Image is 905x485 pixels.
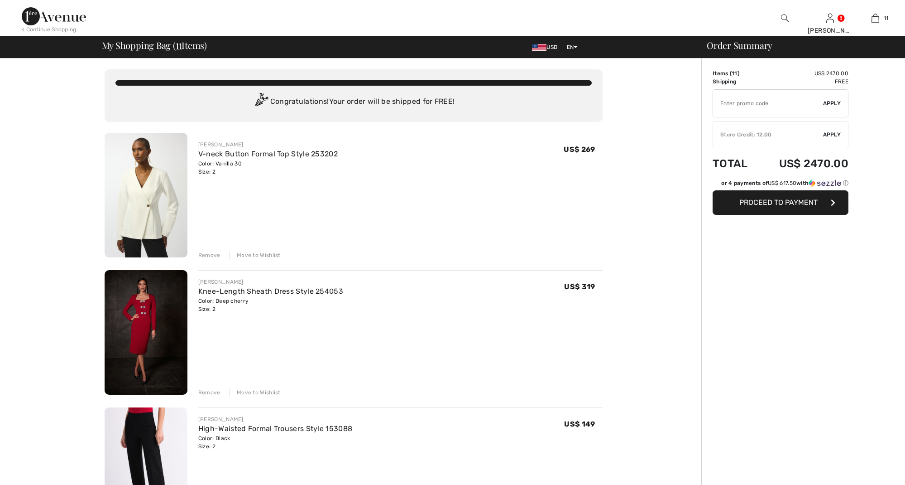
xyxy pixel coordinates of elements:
span: Apply [823,99,841,107]
div: Color: Vanilla 30 Size: 2 [198,160,338,176]
span: 11 [732,70,737,77]
span: US$ 319 [564,282,595,291]
div: [PERSON_NAME] [198,278,343,286]
a: Knee-Length Sheath Dress Style 254053 [198,287,343,296]
img: My Bag [871,13,879,24]
td: Items ( ) [713,69,758,78]
td: US$ 2470.00 [758,69,848,78]
span: EN [567,44,578,50]
td: Shipping [713,78,758,86]
a: V-neck Button Formal Top Style 253202 [198,150,338,158]
div: < Continue Shopping [22,25,77,34]
div: Color: Deep cherry Size: 2 [198,297,343,313]
span: 11 [884,14,889,22]
div: [PERSON_NAME] [808,26,852,35]
div: or 4 payments of with [721,179,848,187]
img: 1ère Avenue [22,7,86,25]
img: Sezzle [809,179,841,187]
div: Congratulations! Your order will be shipped for FREE! [115,93,592,111]
img: V-neck Button Formal Top Style 253202 [105,133,187,257]
input: Promo code [713,90,823,117]
div: Remove [198,251,220,259]
a: 11 [853,13,897,24]
button: Proceed to Payment [713,190,848,215]
td: US$ 2470.00 [758,148,848,179]
img: Congratulation2.svg [252,93,270,111]
td: Free [758,78,848,86]
img: Knee-Length Sheath Dress Style 254053 [105,270,187,395]
td: Total [713,148,758,179]
span: US$ 617.50 [768,180,796,186]
img: My Info [826,13,834,24]
div: Order Summary [696,41,900,50]
span: US$ 269 [564,145,595,154]
span: 11 [176,39,182,50]
span: Proceed to Payment [739,198,818,207]
img: search the website [781,13,789,24]
span: USD [532,44,561,50]
span: My Shopping Bag ( Items) [102,41,207,50]
span: US$ 149 [564,420,595,428]
div: Remove [198,388,220,397]
span: Apply [823,131,841,139]
div: [PERSON_NAME] [198,415,352,423]
a: Sign In [826,14,834,22]
div: or 4 payments ofUS$ 617.50withSezzle Click to learn more about Sezzle [713,179,848,190]
div: Move to Wishlist [229,388,281,397]
img: US Dollar [532,44,546,51]
div: Store Credit: 12.00 [713,131,823,139]
div: Color: Black Size: 2 [198,434,352,451]
a: High-Waisted Formal Trousers Style 153088 [198,424,352,433]
div: [PERSON_NAME] [198,141,338,149]
div: Move to Wishlist [229,251,281,259]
